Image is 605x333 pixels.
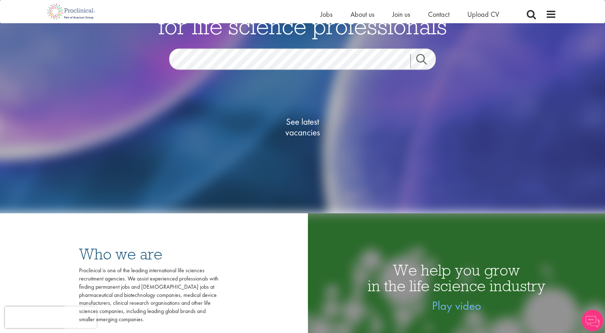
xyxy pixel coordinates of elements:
[410,54,441,68] a: Job search submit button
[428,10,449,19] a: Contact
[467,10,499,19] a: Upload CV
[308,262,605,294] h1: We help you grow in the life science industry
[582,310,603,331] img: Chatbot
[5,307,97,328] iframe: reCAPTCHA
[432,298,481,313] a: Play video
[392,10,410,19] a: Join us
[267,116,338,138] span: See latest vacancies
[79,267,218,324] div: Proclinical is one of the leading international life sciences recruitment agencies. We assist exp...
[267,88,338,166] a: See latestvacancies
[79,246,218,262] h3: Who we are
[320,10,333,19] a: Jobs
[350,10,374,19] a: About us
